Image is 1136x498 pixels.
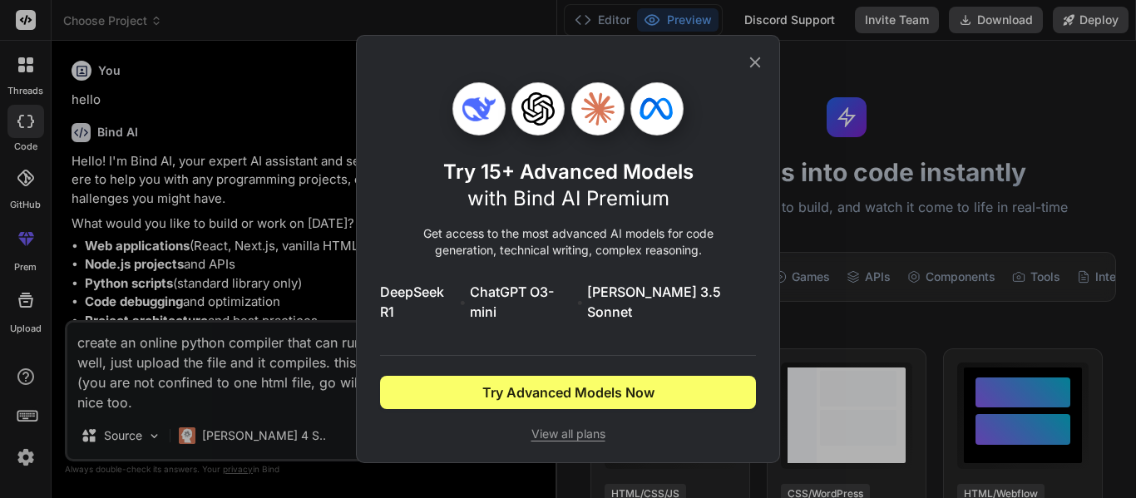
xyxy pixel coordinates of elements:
[470,282,573,322] span: ChatGPT O3-mini
[482,382,654,402] span: Try Advanced Models Now
[380,426,756,442] span: View all plans
[467,186,669,210] span: with Bind AI Premium
[380,225,756,259] p: Get access to the most advanced AI models for code generation, technical writing, complex reasoning.
[380,376,756,409] button: Try Advanced Models Now
[459,292,467,312] span: •
[380,282,456,322] span: DeepSeek R1
[462,92,496,126] img: Deepseek
[576,292,584,312] span: •
[587,282,756,322] span: [PERSON_NAME] 3.5 Sonnet
[443,159,694,212] h1: Try 15+ Advanced Models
